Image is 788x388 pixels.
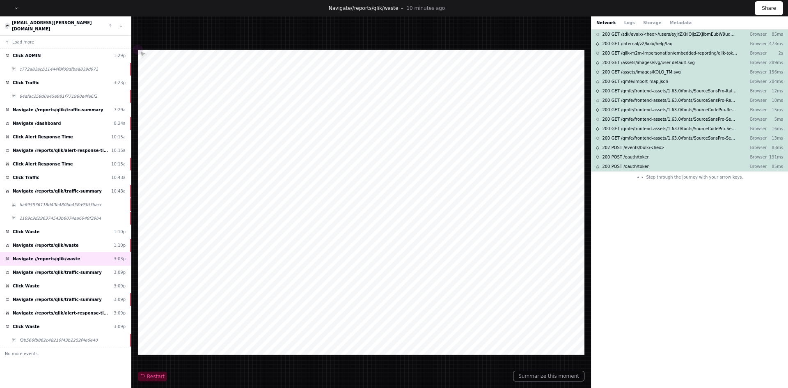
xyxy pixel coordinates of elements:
span: 200 GET /assets/images/svg/user-default.svg [602,60,694,66]
span: Click Alert Response Time [13,161,73,167]
div: 10:15a [111,147,126,154]
p: Browser [744,107,767,113]
span: 200 GET /qmfe/frontend-assets/1.63.0/fonts/SourceSansPro-SemiBoldItalic.woff [602,135,737,141]
p: 83ms [767,145,783,151]
span: 200 GET /qmfe/import-map.json [602,78,668,85]
span: 200 POST /oauth/token [602,154,649,160]
p: Browser [744,154,767,160]
span: Click Waste [13,229,39,235]
p: 13ms [767,135,783,141]
p: 85ms [767,31,783,37]
p: Browser [744,78,767,85]
div: 10:15a [111,134,126,140]
span: Restart [140,373,165,380]
p: 15ms [767,107,783,113]
span: Navigate /reports/qlik/traffic-summary [13,296,102,303]
p: Browser [744,163,767,170]
p: 85ms [767,163,783,170]
p: Browser [744,41,767,47]
p: Browser [744,31,767,37]
p: 473ms [767,41,783,47]
p: Browser [744,60,767,66]
button: Logs [624,20,635,26]
p: 289ms [767,60,783,66]
div: 1:10p [114,242,126,248]
span: Step through the journey with your arrow keys. [646,174,743,180]
button: Network [596,20,616,26]
p: 10ms [767,97,783,103]
button: Metadata [669,20,692,26]
span: Click Alert Response Time [13,134,73,140]
button: Share [755,1,783,15]
div: 3:03p [114,256,126,262]
p: 284ms [767,78,783,85]
p: 10 minutes ago [406,5,445,11]
p: 156ms [767,69,783,75]
div: 10:43a [111,174,126,181]
span: ba695536118d40b480bb458d93d3bacc [19,202,102,208]
span: Navigate //reports/qlik/waste [13,256,80,262]
p: Browser [744,50,767,56]
p: Browser [744,135,767,141]
div: 1:10p [114,229,126,235]
span: f3b566fb862c48219f43b2252f4e0e40 [19,337,98,343]
div: 1:29p [114,53,126,59]
span: Click Waste [13,283,39,289]
span: 2199c9d296374543b6074aa6949f39b4 [19,215,101,221]
span: c772a82acb11444f8f09dfbaa839d973 [19,66,98,72]
div: 3:09p [114,283,126,289]
span: Navigate /reports/qlik/alert-response-time [13,310,110,316]
span: Click Waste [13,324,39,330]
span: Navigate /reports/qlik/traffic-summary [13,188,102,194]
span: Click Traffic [13,80,39,86]
button: Storage [643,20,661,26]
div: 3:09p [114,269,126,276]
span: 200 GET /qmfe/frontend-assets/1.63.0/fonts/SourceSansPro-Italic.woff [602,88,737,94]
span: Click Traffic [13,174,39,181]
p: 12ms [767,88,783,94]
span: No more events. [5,351,39,357]
div: 3:09p [114,310,126,316]
p: Browser [744,116,767,122]
p: 2s [767,50,783,56]
span: 200 GET /qmfe/frontend-assets/1.63.0/fonts/SourceSansPro-SemiBold.woff [602,116,737,122]
p: Browser [744,88,767,94]
p: 191ms [767,154,783,160]
p: Browser [744,145,767,151]
p: Browser [744,97,767,103]
span: 200 GET /qlik-m2m-impersonation/embedded-reporting/qlik-token [602,50,737,56]
div: 7:29a [114,107,126,113]
span: Load more [12,39,34,45]
span: Navigate [329,5,351,11]
span: Navigate /reports/qlik/alert-response-time [13,147,108,154]
span: 200 GET /qmfe/frontend-assets/1.63.0/fonts/SourceSansPro-Regular.woff [602,97,737,103]
div: 3:09p [114,296,126,303]
span: 200 GET /internal/v2/kolo/help/faq [602,41,672,47]
span: 202 POST /events/bulk/<hex> [602,145,664,151]
div: 3:09p [114,324,126,330]
span: 200 POST /oauth/token [602,163,649,170]
span: Click ADMIN [13,53,41,59]
span: 200 GET /assets/images/KOLO_TM.svg [602,69,680,75]
a: [EMAIL_ADDRESS][PERSON_NAME][DOMAIN_NAME] [12,21,92,31]
img: 2.svg [5,23,9,29]
div: 10:15a [111,161,126,167]
span: Navigate /dashboard [13,120,61,126]
p: Browser [744,69,767,75]
span: Navigate //reports/qlik/traffic-summary [13,107,103,113]
p: 16ms [767,126,783,132]
span: 200 GET /sdk/evalx/<hex>/users/eyJrZXkiOiJzZXJlbmEubW9udGVpcm9AZ2FwYWMuY29tIiwiY3VzdG9tIjp7ImFjY2... [602,31,737,37]
span: 200 GET /qmfe/frontend-assets/1.63.0/fonts/SourceCodePro-Regular.ttf [602,107,737,113]
p: 5ms [767,116,783,122]
button: Summarize this moment [513,371,584,381]
div: 8:24a [114,120,126,126]
div: 10:43a [111,188,126,194]
span: Navigate /reports/qlik/traffic-summary [13,269,102,276]
button: Restart [138,372,167,381]
span: Navigate /reports/qlik/waste [13,242,79,248]
span: 200 GET /qmfe/frontend-assets/1.63.0/fonts/SourceCodePro-SemiBold.ttf [602,126,737,132]
span: //reports/qlik/waste [351,5,399,11]
span: 64afac259d0e45e981f771960e4fe6f2 [19,93,97,99]
div: 3:23p [114,80,126,86]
